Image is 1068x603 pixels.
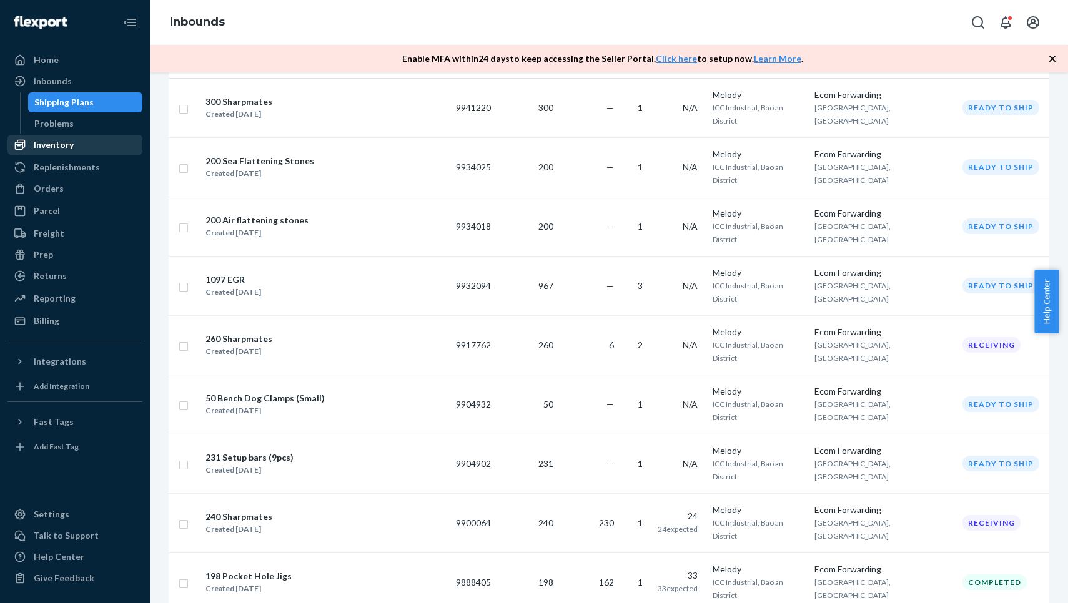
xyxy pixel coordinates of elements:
[34,139,74,151] div: Inventory
[7,179,142,199] a: Orders
[117,10,142,35] button: Close Navigation
[683,221,698,232] span: N/A
[713,148,804,160] div: Melody
[170,15,225,29] a: Inbounds
[962,159,1039,175] div: Ready to ship
[814,281,891,303] span: [GEOGRAPHIC_DATA], [GEOGRAPHIC_DATA]
[814,563,952,576] div: Ecom Forwarding
[814,444,952,457] div: Ecom Forwarding
[814,518,891,541] span: [GEOGRAPHIC_DATA], [GEOGRAPHIC_DATA]
[34,227,64,240] div: Freight
[538,517,553,528] span: 240
[160,4,235,41] ol: breadcrumbs
[638,399,643,409] span: 1
[205,404,325,417] div: Created [DATE]
[599,577,614,587] span: 162
[658,584,698,593] span: 33 expected
[205,523,272,536] div: Created [DATE]
[451,434,496,493] td: 9904902
[814,222,891,244] span: [GEOGRAPHIC_DATA], [GEOGRAPHIC_DATA]
[962,100,1039,115] div: Ready to ship
[993,10,1018,35] button: Open notifications
[34,205,60,217] div: Parcel
[7,412,142,432] button: Fast Tags
[451,137,496,197] td: 9934025
[713,267,804,279] div: Melody
[683,280,698,291] span: N/A
[713,162,783,185] span: ICC Industrial, Bao'an District
[7,351,142,371] button: Integrations
[814,577,891,600] span: [GEOGRAPHIC_DATA], [GEOGRAPHIC_DATA]
[205,582,292,595] div: Created [DATE]
[538,577,553,587] span: 198
[538,162,553,172] span: 200
[7,311,142,331] a: Billing
[606,280,614,291] span: —
[34,355,86,368] div: Integrations
[658,569,698,582] div: 33
[1034,270,1059,333] button: Help Center
[814,89,952,101] div: Ecom Forwarding
[7,568,142,588] button: Give Feedback
[713,504,804,516] div: Melody
[814,326,952,338] div: Ecom Forwarding
[814,340,891,363] span: [GEOGRAPHIC_DATA], [GEOGRAPHIC_DATA]
[814,267,952,279] div: Ecom Forwarding
[538,340,553,350] span: 260
[205,214,309,227] div: 200 Air flattening stones
[205,451,294,464] div: 231 Setup bars (9pcs)
[34,270,67,282] div: Returns
[962,396,1039,412] div: Ready to ship
[713,563,804,576] div: Melody
[205,511,272,523] div: 240 Sharpmates
[606,162,614,172] span: —
[638,102,643,113] span: 1
[7,266,142,286] a: Returns
[638,340,643,350] span: 2
[205,464,294,476] div: Created [DATE]
[638,221,643,232] span: 1
[638,517,643,528] span: 1
[638,577,643,587] span: 1
[638,458,643,469] span: 1
[683,102,698,113] span: N/A
[451,256,496,315] td: 9932094
[205,227,309,239] div: Created [DATE]
[606,458,614,469] span: —
[34,381,89,391] div: Add Integration
[205,273,261,286] div: 1097 EGR
[34,416,74,428] div: Fast Tags
[7,50,142,70] a: Home
[7,376,142,396] a: Add Integration
[28,92,143,112] a: Shipping Plans
[34,551,84,563] div: Help Center
[606,399,614,409] span: —
[538,280,553,291] span: 967
[451,78,496,137] td: 9941220
[205,570,292,582] div: 198 Pocket Hole Jigs
[7,71,142,91] a: Inbounds
[658,510,698,522] div: 24
[7,157,142,177] a: Replenishments
[451,493,496,552] td: 9900064
[713,444,804,457] div: Melody
[205,333,272,345] div: 260 Sharpmates
[814,103,891,125] span: [GEOGRAPHIC_DATA], [GEOGRAPHIC_DATA]
[451,315,496,375] td: 9917762
[713,340,783,363] span: ICC Industrial, Bao'an District
[1021,10,1046,35] button: Open account menu
[713,577,783,600] span: ICC Industrial, Bao'an District
[713,459,783,481] span: ICC Industrial, Bao'an District
[7,547,142,567] a: Help Center
[451,375,496,434] td: 9904932
[713,207,804,220] div: Melody
[814,385,952,398] div: Ecom Forwarding
[754,53,801,64] a: Learn More
[713,222,783,244] span: ICC Industrial, Bao'an District
[14,16,67,29] img: Flexport logo
[713,103,783,125] span: ICC Industrial, Bao'an District
[606,221,614,232] span: —
[7,288,142,308] a: Reporting
[683,162,698,172] span: N/A
[28,114,143,134] a: Problems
